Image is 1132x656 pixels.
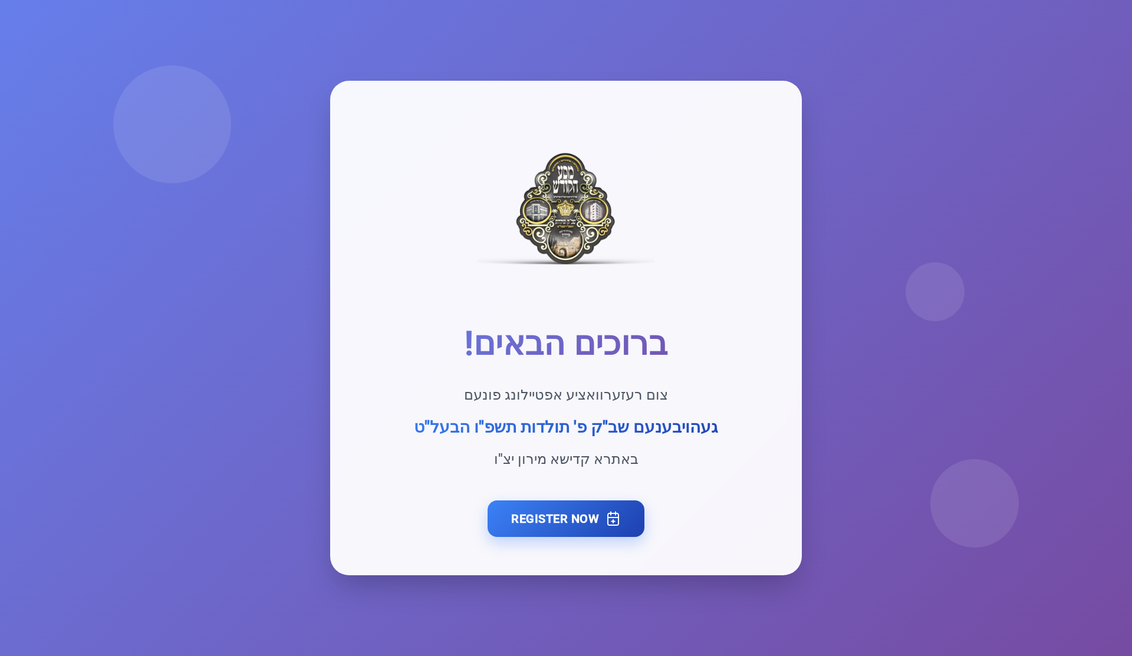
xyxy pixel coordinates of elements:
[368,447,764,472] p: באתרא קדישא מירון יצ"ו
[488,500,644,537] a: Register Now
[368,383,764,408] p: צום רעזערוואציע אפטיילונג פונעם
[478,119,654,296] img: Meron Toldos Logo
[368,413,764,442] p: געהויבענעם שב"ק פ' תולדות תשפ"ו הבעל"ט
[368,324,764,364] h1: ברוכים הבאים!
